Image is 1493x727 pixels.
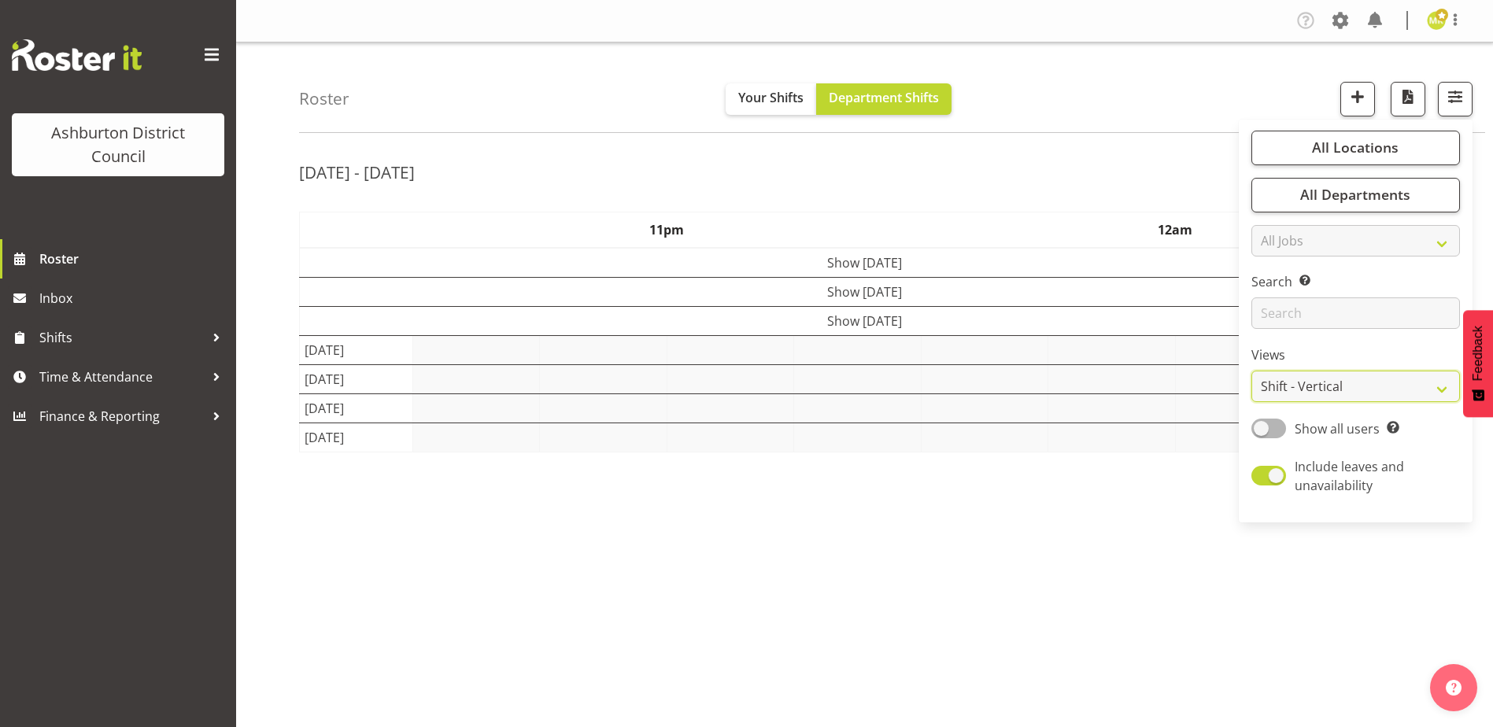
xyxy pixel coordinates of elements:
[816,83,952,115] button: Department Shifts
[1312,138,1399,157] span: All Locations
[12,39,142,71] img: Rosterit website logo
[39,404,205,428] span: Finance & Reporting
[1463,310,1493,417] button: Feedback - Show survey
[1471,326,1485,381] span: Feedback
[412,212,921,248] th: 11pm
[300,277,1430,306] td: Show [DATE]
[1251,178,1460,212] button: All Departments
[726,83,816,115] button: Your Shifts
[1438,82,1473,116] button: Filter Shifts
[299,90,349,108] h4: Roster
[300,423,413,452] td: [DATE]
[300,364,413,393] td: [DATE]
[300,306,1430,335] td: Show [DATE]
[1446,680,1462,696] img: help-xxl-2.png
[39,326,205,349] span: Shifts
[39,365,205,389] span: Time & Attendance
[921,212,1429,248] th: 12am
[738,89,804,106] span: Your Shifts
[300,248,1430,278] td: Show [DATE]
[39,247,228,271] span: Roster
[300,335,413,364] td: [DATE]
[28,121,209,168] div: Ashburton District Council
[1427,11,1446,30] img: megan-rutter11915.jpg
[1251,297,1460,329] input: Search
[1295,458,1404,494] span: Include leaves and unavailability
[39,286,228,310] span: Inbox
[1391,82,1425,116] button: Download a PDF of the roster according to the set date range.
[829,89,939,106] span: Department Shifts
[1295,420,1380,437] span: Show all users
[1300,185,1410,204] span: All Departments
[300,393,413,423] td: [DATE]
[299,162,415,183] h2: [DATE] - [DATE]
[1251,131,1460,165] button: All Locations
[1251,272,1460,291] label: Search
[1340,82,1375,116] button: Add a new shift
[1251,345,1460,364] label: Views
